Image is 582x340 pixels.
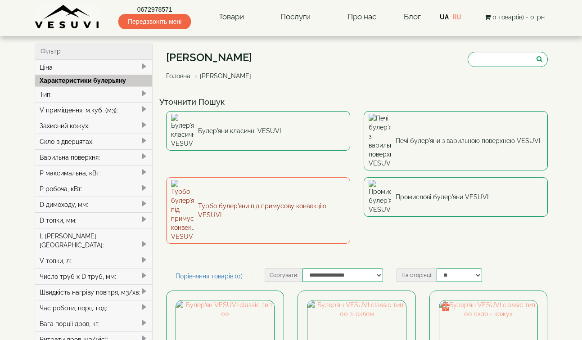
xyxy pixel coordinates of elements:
a: UA [440,13,449,21]
label: Сортувати: [265,268,302,282]
a: Порівняння товарів (0) [166,268,252,284]
div: Захисний кожух: [35,118,153,134]
a: Промислові булер'яни VESUVI Промислові булер'яни VESUVI [364,177,548,217]
h1: [PERSON_NAME] [166,52,258,63]
img: gift [441,302,450,311]
div: V приміщення, м.куб. (м3): [35,102,153,118]
button: 0 товар(ів) - 0грн [482,12,547,22]
a: Про нас [338,7,385,27]
a: Блог [404,12,421,21]
img: Булер'яни класичні VESUVI [171,114,194,148]
a: Головна [166,72,190,80]
div: Вага порції дров, кг: [35,316,153,331]
div: Швидкість нагріву повітря, м3/хв: [35,284,153,300]
div: D топки, мм: [35,212,153,228]
h4: Уточнити Пошук [159,98,555,107]
img: Завод VESUVI [35,4,100,29]
li: [PERSON_NAME] [192,72,251,81]
a: Турбо булер'яни під примусову конвекцію VESUVI Турбо булер'яни під примусову конвекцію VESUVI [166,177,350,244]
a: 0672978571 [118,5,191,14]
a: Товари [210,7,253,27]
a: Булер'яни класичні VESUVI Булер'яни класичні VESUVI [166,111,350,151]
span: 0 товар(ів) - 0грн [492,13,545,21]
img: Промислові булер'яни VESUVI [369,180,391,214]
div: Характеристики булерьяну [35,75,153,86]
div: D димоходу, мм: [35,197,153,212]
img: Турбо булер'яни під примусову конвекцію VESUVI [171,180,194,241]
div: Ціна [35,60,153,75]
div: V топки, л: [35,253,153,268]
a: Послуги [271,7,320,27]
div: Час роботи, порц. год: [35,300,153,316]
div: Фільтр [35,43,153,60]
img: Печі булер'яни з варильною поверхнею VESUVI [369,114,391,168]
div: Тип: [35,86,153,102]
div: P робоча, кВт: [35,181,153,197]
div: Число труб x D труб, мм: [35,268,153,284]
div: Варильна поверхня: [35,149,153,165]
label: На сторінці: [397,268,437,282]
div: L [PERSON_NAME], [GEOGRAPHIC_DATA]: [35,228,153,253]
a: Печі булер'яни з варильною поверхнею VESUVI Печі булер'яни з варильною поверхнею VESUVI [364,111,548,170]
span: Передзвоніть мені [118,14,191,29]
div: P максимальна, кВт: [35,165,153,181]
div: Скло в дверцятах: [35,134,153,149]
a: RU [452,13,461,21]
